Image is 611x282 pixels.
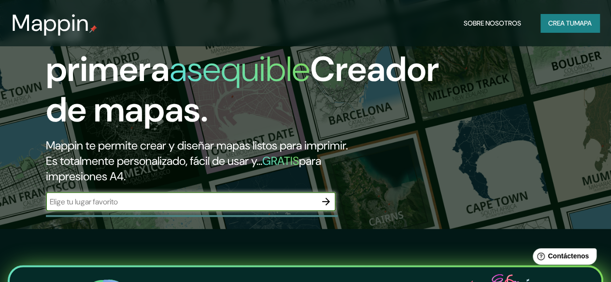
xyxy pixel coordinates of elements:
[46,153,321,184] font: para impresiones A4.
[12,8,89,38] font: Mappin
[525,244,600,271] iframe: Lanzador de widgets de ayuda
[46,153,262,168] font: Es totalmente personalizado, fácil de usar y...
[46,138,348,153] font: Mappin te permite crear y diseñar mapas listos para imprimir.
[262,153,299,168] font: GRATIS
[574,19,592,27] font: mapa
[46,196,316,207] input: Elige tu lugar favorito
[89,25,97,33] img: pin de mapeo
[464,19,521,27] font: Sobre nosotros
[548,19,574,27] font: Crea tu
[46,6,170,92] font: La primera
[170,47,310,92] font: asequible
[460,14,525,32] button: Sobre nosotros
[46,47,439,132] font: Creador de mapas.
[540,14,599,32] button: Crea tumapa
